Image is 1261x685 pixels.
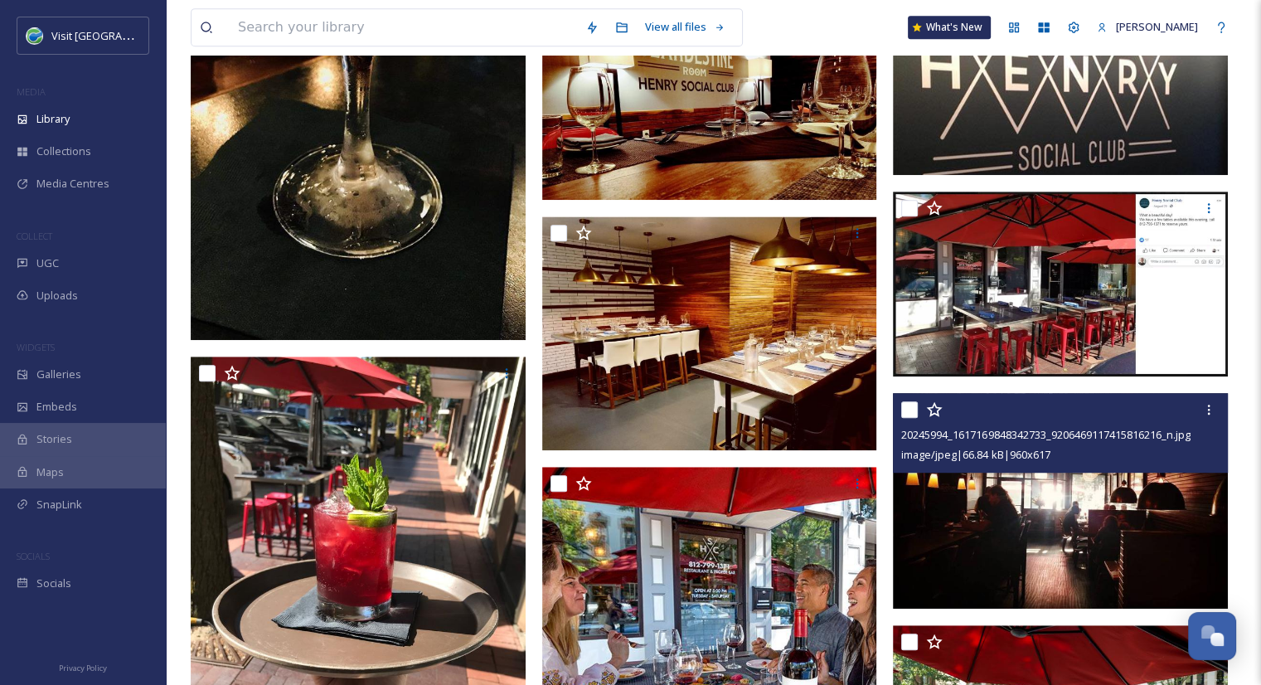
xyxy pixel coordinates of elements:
img: fb.JPG [893,192,1228,377]
span: Visit [GEOGRAPHIC_DATA] [US_STATE] [51,27,239,43]
a: [PERSON_NAME] [1089,11,1206,43]
span: MEDIA [17,85,46,98]
span: 20245994_1617169848342733_9206469117415816216_n.jpg [901,427,1190,442]
span: Galleries [36,367,81,382]
span: UGC [36,255,59,271]
a: View all files [637,11,734,43]
span: Uploads [36,288,78,304]
span: Collections [36,143,91,159]
span: image/jpeg | 66.84 kB | 960 x 617 [901,447,1050,462]
a: Privacy Policy [59,657,107,677]
span: Maps [36,464,64,480]
img: henry-social-club-columbus-indiana.JPG [542,216,877,450]
span: Privacy Policy [59,663,107,673]
span: [PERSON_NAME] [1116,19,1198,34]
span: COLLECT [17,230,52,242]
button: Open Chat [1188,612,1236,660]
input: Search your library [230,9,577,46]
span: Socials [36,576,71,591]
span: Stories [36,431,72,447]
span: SnapLink [36,497,82,513]
span: WIDGETS [17,341,55,353]
img: 20245994_1617169848342733_9206469117415816216_n.jpg [893,393,1228,609]
span: Media Centres [36,176,109,192]
span: Embeds [36,399,77,415]
span: Library [36,111,70,127]
img: cvctwitlogo_400x400.jpg [27,27,43,44]
a: What's New [908,16,991,39]
span: SOCIALS [17,550,50,562]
